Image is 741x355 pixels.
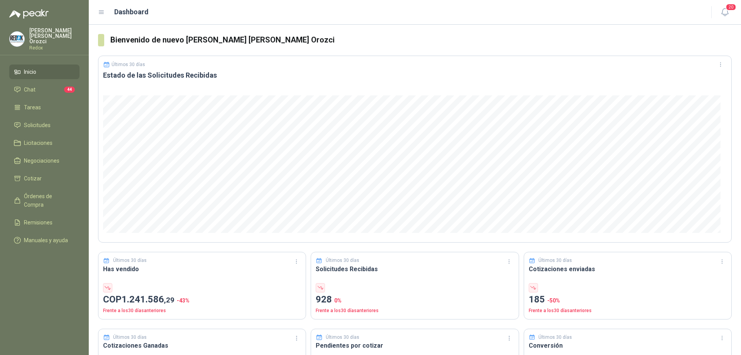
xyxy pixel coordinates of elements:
p: Frente a los 30 días anteriores [529,307,727,314]
a: Solicitudes [9,118,80,132]
p: 185 [529,292,727,307]
p: Últimos 30 días [538,257,572,264]
p: [PERSON_NAME] [PERSON_NAME] Orozci [29,28,80,44]
p: Últimos 30 días [113,334,147,341]
p: 928 [316,292,514,307]
span: -50 % [547,297,560,304]
span: 20 [726,3,736,11]
p: Últimos 30 días [112,62,145,67]
span: Solicitudes [24,121,51,129]
p: Últimos 30 días [326,257,359,264]
h3: Has vendido [103,264,301,274]
p: Últimos 30 días [113,257,147,264]
a: Tareas [9,100,80,115]
h3: Solicitudes Recibidas [316,264,514,274]
h3: Cotizaciones Ganadas [103,341,301,350]
a: Licitaciones [9,136,80,150]
a: Remisiones [9,215,80,230]
img: Company Logo [10,32,24,46]
img: Logo peakr [9,9,49,19]
span: Remisiones [24,218,52,227]
span: Licitaciones [24,139,52,147]
h1: Dashboard [114,7,149,17]
span: -43 % [177,297,189,304]
p: COP [103,292,301,307]
a: Cotizar [9,171,80,186]
button: 20 [718,5,732,19]
span: Órdenes de Compra [24,192,72,209]
p: Últimos 30 días [538,334,572,341]
h3: Pendientes por cotizar [316,341,514,350]
h3: Cotizaciones enviadas [529,264,727,274]
span: 0 % [334,297,342,304]
span: Cotizar [24,174,42,183]
a: Negociaciones [9,153,80,168]
h3: Bienvenido de nuevo [PERSON_NAME] [PERSON_NAME] Orozci [110,34,732,46]
h3: Conversión [529,341,727,350]
a: Inicio [9,65,80,79]
p: Redox [29,46,80,50]
h3: Estado de las Solicitudes Recibidas [103,71,727,80]
span: Inicio [24,68,36,76]
p: Frente a los 30 días anteriores [316,307,514,314]
a: Manuales y ayuda [9,233,80,248]
span: Negociaciones [24,156,59,165]
span: Manuales y ayuda [24,236,68,245]
span: Chat [24,85,36,94]
span: 44 [64,87,75,93]
a: Chat44 [9,82,80,97]
p: Frente a los 30 días anteriores [103,307,301,314]
p: Últimos 30 días [326,334,359,341]
a: Órdenes de Compra [9,189,80,212]
span: Tareas [24,103,41,112]
span: ,29 [164,296,174,304]
span: 1.241.586 [122,294,174,305]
